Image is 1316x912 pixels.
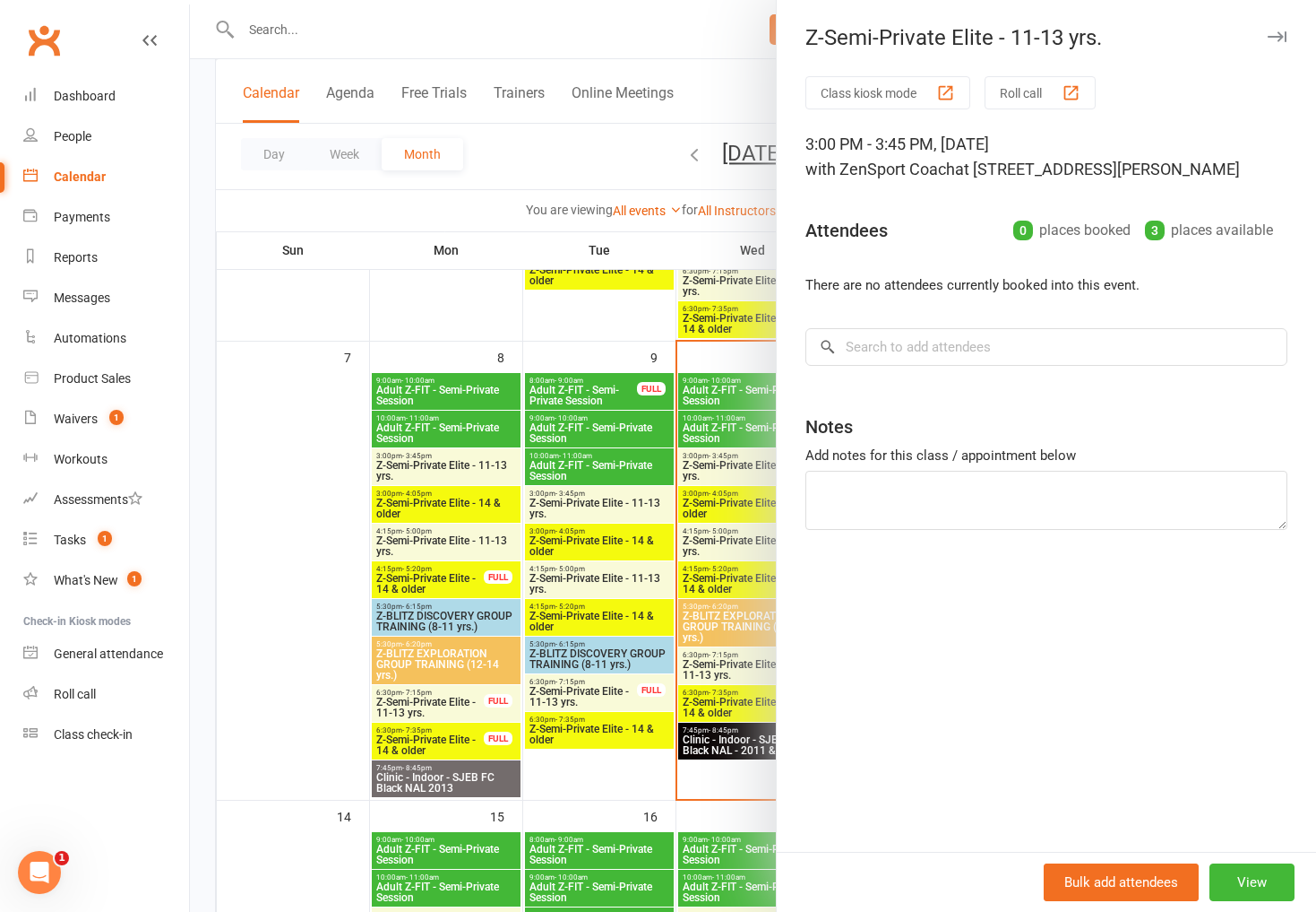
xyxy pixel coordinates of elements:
a: Dashboard [23,76,189,117]
div: General attendance [54,647,163,661]
button: Roll call [985,76,1096,109]
a: Automations [23,318,189,359]
a: Payments [23,197,189,238]
div: Dashboard [54,89,116,103]
a: Product Sales [23,359,189,399]
iframe: Intercom live chat [18,851,61,894]
a: Tasks 1 [23,520,189,560]
div: People [54,129,91,143]
div: Product Sales [54,371,131,386]
a: General attendance kiosk mode [23,634,189,674]
a: Workouts [23,439,189,480]
div: Reports [54,250,98,265]
div: What's New [54,573,118,587]
a: Assessments [23,480,189,520]
a: Reports [23,238,189,278]
div: Waivers [54,412,98,426]
li: There are no attendees currently booked into this event. [805,274,1287,296]
div: 0 [1013,221,1033,240]
a: People [23,117,189,157]
a: Messages [23,278,189,318]
a: Class kiosk mode [23,715,189,755]
a: Calendar [23,157,189,197]
div: 3 [1145,221,1165,240]
button: Class kiosk mode [805,76,970,109]
div: places booked [1013,218,1131,243]
span: 1 [98,531,112,546]
span: 1 [127,571,142,586]
div: Messages [54,291,110,305]
a: Clubworx [22,18,66,63]
div: 3:00 PM - 3:45 PM, [DATE] [805,132,1287,182]
div: Notes [805,414,853,439]
button: View [1209,864,1294,901]
div: Attendees [805,218,888,243]
div: Calendar [54,169,106,184]
div: Assessments [54,492,142,507]
div: Workouts [54,452,108,466]
div: Roll call [54,687,96,701]
div: Class check-in [54,727,133,742]
span: at [STREET_ADDRESS][PERSON_NAME] [955,160,1240,178]
input: Search to add attendees [805,328,1287,366]
div: Tasks [54,533,86,547]
div: Payments [54,210,110,224]
span: 1 [109,410,124,425]
span: with ZenSport Coach [805,160,955,178]
div: Z-Semi-Private Elite - 11-13 yrs. [777,25,1316,50]
a: Waivers 1 [23,399,189,439]
div: places available [1145,218,1273,243]
div: Automations [54,331,126,345]
div: Add notes for this class / appointment below [805,445,1287,466]
a: What's New1 [23,560,189,601]
button: Bulk add attendees [1044,864,1199,901]
a: Roll call [23,674,189,715]
span: 1 [55,851,69,865]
